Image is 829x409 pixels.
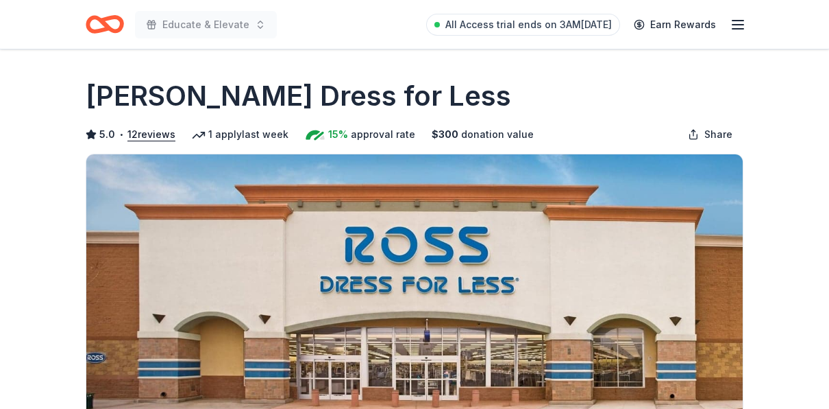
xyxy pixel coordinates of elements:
button: Educate & Elevate [135,11,277,38]
span: Educate & Elevate [162,16,249,33]
a: Home [86,8,124,40]
a: Earn Rewards [626,12,724,37]
div: 1 apply last week [192,126,288,143]
span: • [119,129,124,140]
a: All Access trial ends on 3AM[DATE] [426,14,620,36]
button: Share [677,121,743,148]
span: Share [704,126,732,143]
span: 15% [328,126,348,143]
h1: [PERSON_NAME] Dress for Less [86,77,511,115]
button: 12reviews [127,126,175,143]
span: donation value [461,126,534,143]
span: All Access trial ends on 3AM[DATE] [445,16,612,33]
span: approval rate [351,126,415,143]
span: $ 300 [432,126,458,143]
span: 5.0 [99,126,115,143]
